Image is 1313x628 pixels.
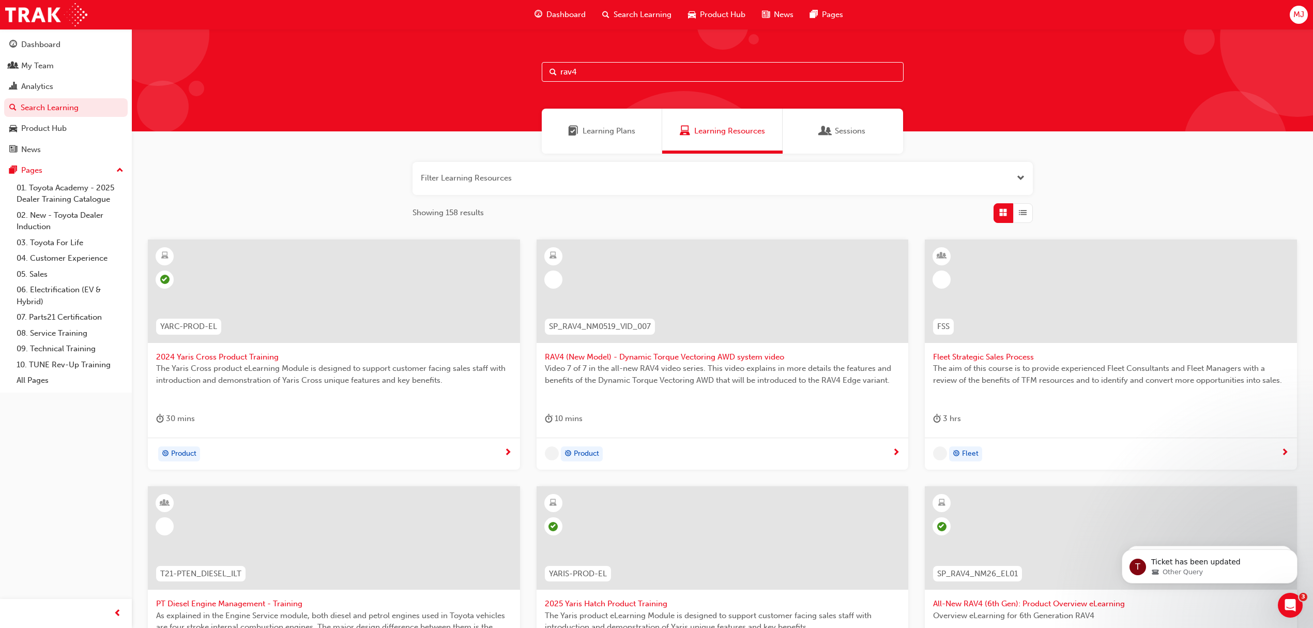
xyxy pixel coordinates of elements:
div: 3 hrs [933,412,961,425]
span: Learning Resources [680,125,690,137]
a: 07. Parts21 Certification [12,309,128,325]
span: Fleet [962,448,979,460]
a: YARC-PROD-EL2024 Yaris Cross Product TrainingThe Yaris Cross product eLearning Module is designed... [148,240,520,470]
img: Trak [5,3,87,26]
div: 10 mins [545,412,583,425]
span: RAV4 (New Model) - Dynamic Torque Vectoring AWD system video [545,351,900,363]
div: My Team [21,60,54,72]
a: car-iconProduct Hub [680,4,754,25]
iframe: Intercom notifications message [1106,528,1313,600]
span: prev-icon [114,607,121,620]
a: News [4,140,128,159]
span: Learning Resources [694,125,765,137]
span: chart-icon [9,82,17,92]
span: Video 7 of 7 in the all-new RAV4 video series. This video explains in more details the features a... [545,363,900,386]
iframe: Intercom live chat [1278,593,1303,618]
button: DashboardMy TeamAnalyticsSearch LearningProduct HubNews [4,33,128,161]
span: learningResourceType_ELEARNING-icon [549,249,557,263]
span: learningResourceType_INSTRUCTOR_LED-icon [938,249,945,263]
span: search-icon [602,8,609,21]
span: Search [549,66,557,78]
a: guage-iconDashboard [526,4,594,25]
a: Product Hub [4,119,128,138]
button: Open the filter [1017,172,1025,184]
span: next-icon [1281,448,1289,458]
div: Product Hub [21,123,67,134]
span: List [1019,207,1027,219]
a: All Pages [12,372,128,388]
span: Search Learning [614,9,671,21]
a: 06. Electrification (EV & Hybrid) [12,282,128,309]
a: Analytics [4,77,128,96]
a: 10. TUNE Rev-Up Training [12,357,128,373]
span: Fleet Strategic Sales Process [933,351,1289,363]
span: YARC-PROD-EL [160,321,217,333]
a: Dashboard [4,35,128,54]
span: All-New RAV4 (6th Gen): Product Overview eLearning [933,598,1289,610]
span: SP_RAV4_NM0519_VID_007 [549,321,651,333]
div: Pages [21,165,42,176]
span: next-icon [892,448,900,458]
span: Dashboard [546,9,586,21]
span: next-icon [504,448,512,458]
span: The aim of this course is to provide experienced Fleet Consultants and Fleet Managers with a revi... [933,363,1289,386]
span: FSS [937,321,950,333]
span: PT Diesel Engine Management - Training [156,598,512,610]
a: My Team [4,56,128,76]
span: learningResourceType_INSTRUCTOR_LED-icon [161,497,169,510]
a: FSSFleet Strategic Sales ProcessThe aim of this course is to provide experienced Fleet Consultant... [925,240,1297,470]
span: learningRecordVerb_PASS-icon [937,522,946,531]
span: News [774,9,793,21]
a: 05. Sales [12,266,128,282]
div: Dashboard [21,39,60,51]
a: 01. Toyota Academy - 2025 Dealer Training Catalogue [12,180,128,207]
span: target-icon [162,447,169,461]
span: guage-icon [535,8,542,21]
span: Showing 158 results [413,207,484,219]
a: 03. Toyota For Life [12,235,128,251]
div: News [21,144,41,156]
span: car-icon [9,124,17,133]
span: pages-icon [810,8,818,21]
span: SP_RAV4_NM26_EL01 [937,568,1018,580]
span: Learning Plans [568,125,578,137]
a: 09. Technical Training [12,341,128,357]
span: undefined-icon [933,446,947,460]
span: learningResourceType_ELEARNING-icon [938,497,945,510]
span: The Yaris Cross product eLearning Module is designed to support customer facing sales staff with ... [156,363,512,386]
span: 2024 Yaris Cross Product Training [156,351,512,363]
span: pages-icon [9,166,17,175]
span: people-icon [9,62,17,71]
span: learningRecordVerb_PASS-icon [548,522,558,531]
a: Search Learning [4,98,128,117]
a: SessionsSessions [783,109,903,154]
input: Search... [542,62,904,82]
span: Sessions [835,125,865,137]
span: Sessions [820,125,831,137]
button: Pages [4,161,128,180]
span: Overview eLearning for 6th Generation RAV4 [933,610,1289,622]
span: MJ [1293,9,1304,21]
a: search-iconSearch Learning [594,4,680,25]
span: target-icon [564,447,572,461]
span: search-icon [9,103,17,113]
span: up-icon [116,164,124,177]
div: 30 mins [156,412,195,425]
a: pages-iconPages [802,4,851,25]
a: news-iconNews [754,4,802,25]
a: 02. New - Toyota Dealer Induction [12,207,128,235]
span: news-icon [762,8,770,21]
a: Learning PlansLearning Plans [542,109,662,154]
a: 04. Customer Experience [12,250,128,266]
div: Analytics [21,81,53,93]
span: target-icon [953,447,960,461]
button: MJ [1290,6,1308,24]
span: YARIS-PROD-EL [549,568,607,580]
